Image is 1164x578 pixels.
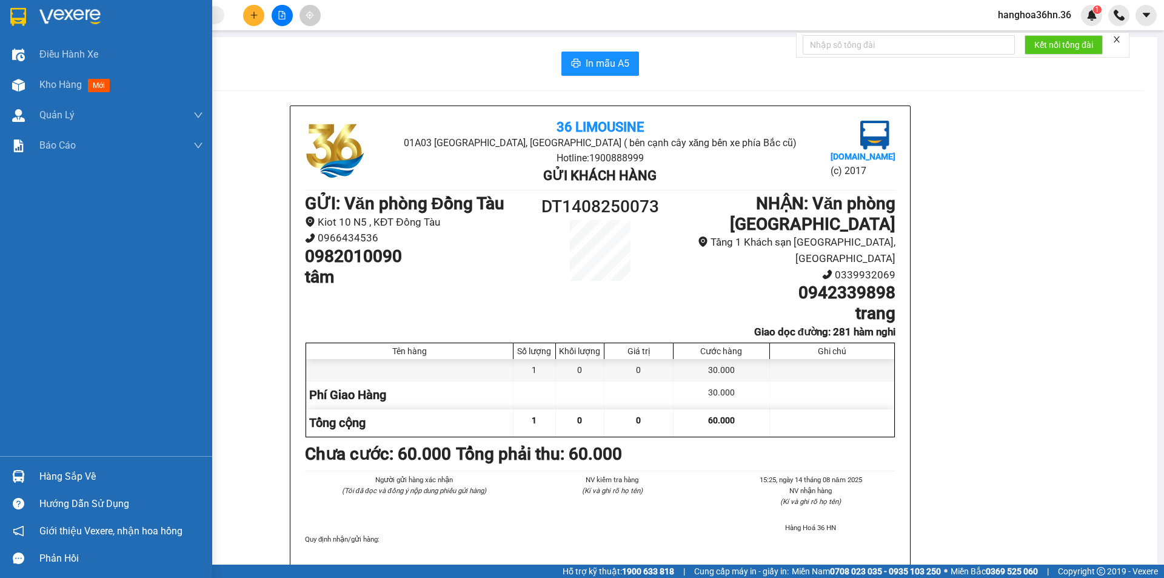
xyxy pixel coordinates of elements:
div: Cước hàng [677,346,766,356]
i: (Kí và ghi rõ họ tên) [780,497,841,506]
strong: 0708 023 035 - 0935 103 250 [830,566,941,576]
span: Giới thiệu Vexere, nhận hoa hồng [39,523,182,539]
span: environment [305,217,315,227]
span: ⚪️ [944,569,948,574]
span: Tổng cộng [309,415,366,430]
li: 15:25, ngày 14 tháng 08 năm 2025 [726,474,895,485]
span: phone [822,269,832,280]
div: Hàng sắp về [39,468,203,486]
span: Miền Nam [792,565,941,578]
span: close [1112,35,1121,44]
span: 0 [636,415,641,425]
div: 0 [604,359,674,381]
li: Hotline: 1900888999 [403,150,797,166]
span: In mẫu A5 [586,56,629,71]
span: Kho hàng [39,79,82,90]
button: aim [299,5,321,26]
i: (Tôi đã đọc và đồng ý nộp dung phiếu gửi hàng) [342,486,486,495]
button: plus [243,5,264,26]
img: warehouse-icon [12,79,25,92]
span: Hỗ trợ kỹ thuật: [563,565,674,578]
span: printer [571,58,581,70]
b: GỬI : Văn phòng Đồng Tàu [305,193,504,213]
div: Khối lượng [559,346,601,356]
span: Quản Lý [39,107,75,123]
h1: 0982010090 [305,246,526,267]
span: down [193,141,203,150]
li: 01A03 [GEOGRAPHIC_DATA], [GEOGRAPHIC_DATA] ( bên cạnh cây xăng bến xe phía Bắc cũ) [403,135,797,150]
li: NV nhận hàng [726,485,895,496]
li: Người gửi hàng xác nhận [329,474,498,485]
span: file-add [278,11,286,19]
img: phone-icon [1114,10,1125,21]
h1: trang [674,303,895,324]
img: icon-new-feature [1086,10,1097,21]
div: Giá trị [607,346,670,356]
img: warehouse-icon [12,49,25,61]
span: Cung cấp máy in - giấy in: [694,565,789,578]
b: [DOMAIN_NAME] [831,152,895,161]
i: (Kí và ghi rõ họ tên) [582,486,643,495]
h1: DT1408250073 [526,193,674,220]
div: Quy định nhận/gửi hàng : [305,534,895,545]
span: Kết nối tổng đài [1034,38,1093,52]
span: caret-down [1141,10,1152,21]
img: logo-vxr [10,8,26,26]
div: 30.000 [674,359,770,381]
div: 0 [556,359,604,381]
span: message [13,553,24,564]
span: environment [698,237,708,247]
span: 0 [577,415,582,425]
span: down [193,110,203,120]
li: Tầng 1 Khách sạn [GEOGRAPHIC_DATA], [GEOGRAPHIC_DATA] [674,234,895,266]
span: hanghoa36hn.36 [988,7,1081,22]
b: Giao dọc đường: 281 hàm nghi [754,326,895,338]
div: Tên hàng [309,346,510,356]
b: Chưa cước : 60.000 [305,444,451,464]
img: warehouse-icon [12,109,25,122]
div: Ghi chú [773,346,891,356]
li: NV kiểm tra hàng [527,474,697,485]
span: notification [13,525,24,537]
li: Hàng Hoá 36 HN [726,522,895,533]
div: Phí Giao Hàng [306,381,513,409]
b: NHẬN : Văn phòng [GEOGRAPHIC_DATA] [730,193,895,234]
strong: 1900 633 818 [622,566,674,576]
span: 60.000 [708,415,735,425]
span: question-circle [13,498,24,509]
div: 30.000 [674,381,770,409]
div: Hướng dẫn sử dụng [39,495,203,513]
div: Số lượng [517,346,552,356]
b: Gửi khách hàng [543,168,657,183]
span: | [683,565,685,578]
span: phone [305,233,315,243]
span: 1 [532,415,537,425]
span: plus [250,11,258,19]
h1: tâm [305,267,526,287]
button: Kết nối tổng đài [1025,35,1103,55]
span: 1 [1095,5,1099,14]
button: printerIn mẫu A5 [561,52,639,76]
img: logo.jpg [860,121,889,150]
div: 1 [513,359,556,381]
strong: 0369 525 060 [986,566,1038,576]
button: caret-down [1136,5,1157,26]
span: aim [306,11,314,19]
li: Kiot 10 N5 , KĐT Đồng Tàu [305,214,526,230]
b: 36 Limousine [557,119,644,135]
input: Nhập số tổng đài [803,35,1015,55]
img: logo.jpg [305,121,366,181]
div: Phản hồi [39,549,203,568]
span: mới [88,79,110,92]
img: warehouse-icon [12,470,25,483]
span: copyright [1097,567,1105,576]
li: (c) 2017 [831,163,895,178]
img: solution-icon [12,139,25,152]
li: 0966434536 [305,230,526,246]
b: Tổng phải thu: 60.000 [456,444,622,464]
h1: 0942339898 [674,283,895,303]
li: 0339932069 [674,267,895,283]
span: Điều hành xe [39,47,98,62]
span: | [1047,565,1049,578]
span: Miền Bắc [951,565,1038,578]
